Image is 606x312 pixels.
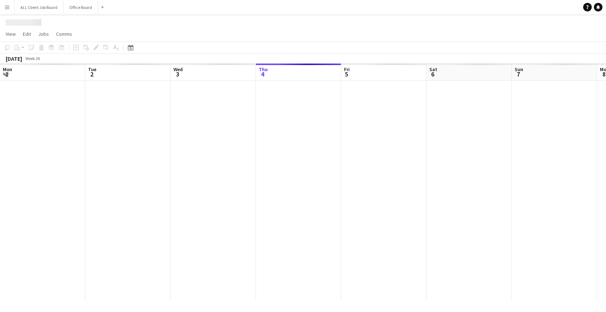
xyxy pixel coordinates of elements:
[515,66,523,73] span: Sun
[6,55,22,62] div: [DATE]
[35,29,52,39] a: Jobs
[3,29,19,39] a: View
[428,70,437,78] span: 6
[87,70,96,78] span: 2
[343,70,350,78] span: 5
[258,70,268,78] span: 4
[88,66,96,73] span: Tue
[38,31,49,37] span: Jobs
[259,66,268,73] span: Thu
[514,70,523,78] span: 7
[15,0,64,14] button: ALL Client Job Board
[24,56,41,61] span: Week 36
[172,70,183,78] span: 3
[56,31,72,37] span: Comms
[2,70,12,78] span: 1
[3,66,12,73] span: Mon
[20,29,34,39] a: Edit
[64,0,98,14] button: Office Board
[23,31,31,37] span: Edit
[53,29,75,39] a: Comms
[429,66,437,73] span: Sat
[173,66,183,73] span: Wed
[344,66,350,73] span: Fri
[6,31,16,37] span: View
